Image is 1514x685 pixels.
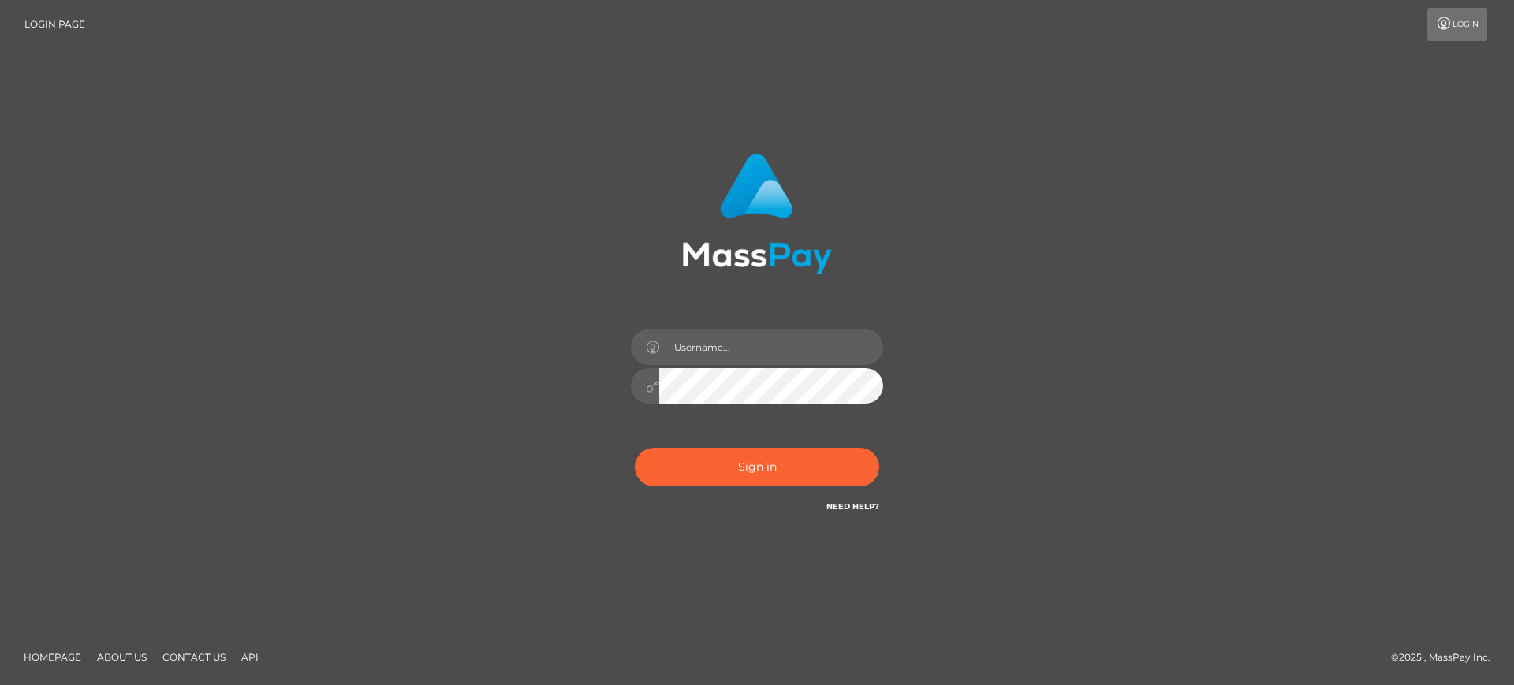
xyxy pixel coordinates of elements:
a: About Us [91,645,153,669]
button: Sign in [635,448,879,486]
a: API [235,645,265,669]
a: Login Page [24,8,85,41]
a: Contact Us [156,645,232,669]
img: MassPay Login [682,154,832,274]
a: Need Help? [826,501,879,512]
div: © 2025 , MassPay Inc. [1391,649,1502,666]
input: Username... [659,329,883,365]
a: Homepage [17,645,88,669]
a: Login [1427,8,1487,41]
